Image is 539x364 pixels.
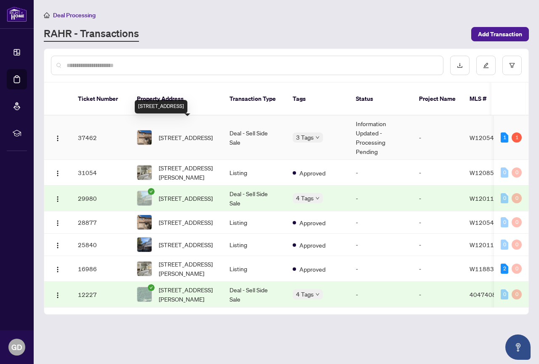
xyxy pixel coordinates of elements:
span: [STREET_ADDRESS][PERSON_NAME] [159,259,216,278]
img: thumbnail-img [137,130,152,145]
span: Approved [299,240,326,250]
span: W12054675 [470,134,505,141]
div: 0 [512,264,522,274]
th: Tags [286,83,349,116]
span: W11883222 [470,265,505,272]
div: 0 [512,167,522,178]
td: Listing [223,234,286,256]
span: filter [509,62,515,68]
button: Logo [51,238,64,251]
button: Logo [51,216,64,229]
td: - [412,116,463,160]
th: MLS # [463,83,513,116]
th: Ticket Number [71,83,130,116]
td: - [349,211,412,234]
img: Logo [54,266,61,273]
td: 16986 [71,256,130,282]
button: Logo [51,288,64,301]
span: Approved [299,218,326,227]
img: thumbnail-img [137,262,152,276]
th: Transaction Type [223,83,286,116]
img: thumbnail-img [137,215,152,229]
span: 4 Tags [296,193,314,203]
span: down [315,196,320,200]
td: 12227 [71,282,130,307]
th: Status [349,83,412,116]
span: [STREET_ADDRESS][PERSON_NAME] [159,163,216,182]
span: 40474082 [470,291,500,298]
button: Add Transaction [471,27,529,41]
img: Logo [54,220,61,226]
img: thumbnail-img [137,165,152,180]
td: Deal - Sell Side Sale [223,186,286,211]
th: Project Name [412,83,463,116]
td: 28877 [71,211,130,234]
div: 0 [501,167,508,178]
div: [STREET_ADDRESS] [135,100,187,113]
td: 31054 [71,160,130,186]
button: Open asap [505,334,531,360]
span: check-circle [148,284,155,291]
div: 2 [501,264,508,274]
a: RAHR - Transactions [44,27,139,42]
td: - [349,234,412,256]
button: download [450,56,470,75]
img: Logo [54,170,61,177]
td: - [412,282,463,307]
td: - [349,282,412,307]
span: download [457,62,463,68]
span: down [315,292,320,297]
td: Deal - Sell Side Sale [223,116,286,160]
td: - [412,160,463,186]
span: 4 Tags [296,289,314,299]
span: [STREET_ADDRESS] [159,218,213,227]
div: 0 [512,240,522,250]
img: Logo [54,196,61,202]
span: down [315,135,320,140]
button: Logo [51,166,64,179]
span: W12054675 [470,218,505,226]
td: - [412,234,463,256]
button: edit [476,56,496,75]
span: Deal Processing [53,11,96,19]
td: - [349,186,412,211]
td: - [349,160,412,186]
td: 25840 [71,234,130,256]
button: Logo [51,191,64,205]
div: 0 [512,289,522,299]
span: edit [483,62,489,68]
span: GD [11,341,22,353]
span: Add Transaction [478,27,522,41]
span: 3 Tags [296,132,314,142]
img: logo [7,6,27,22]
td: Listing [223,160,286,186]
th: Property Address [130,83,223,116]
span: [STREET_ADDRESS][PERSON_NAME] [159,285,216,304]
img: Logo [54,292,61,299]
td: - [349,256,412,282]
td: Deal - Sell Side Sale [223,282,286,307]
span: home [44,12,50,18]
td: 37462 [71,116,130,160]
span: [STREET_ADDRESS] [159,240,213,249]
span: W12011580 [470,194,505,202]
div: 0 [512,217,522,227]
div: 1 [501,132,508,143]
button: Logo [51,131,64,144]
span: Approved [299,264,326,274]
td: - [412,256,463,282]
span: [STREET_ADDRESS] [159,133,213,142]
img: thumbnail-img [137,237,152,252]
div: 0 [501,289,508,299]
div: 0 [501,240,508,250]
td: Listing [223,256,286,282]
span: [STREET_ADDRESS] [159,194,213,203]
img: Logo [54,135,61,142]
td: - [412,211,463,234]
button: filter [502,56,522,75]
div: 0 [501,217,508,227]
td: - [412,186,463,211]
button: Logo [51,262,64,275]
img: Logo [54,242,61,249]
div: 1 [512,132,522,143]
